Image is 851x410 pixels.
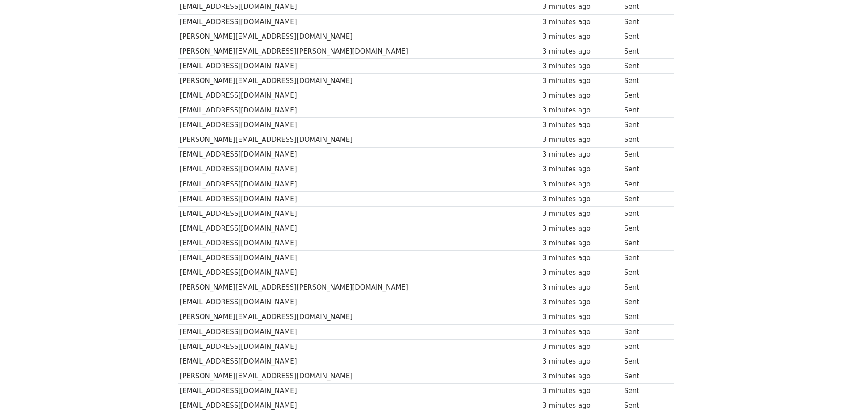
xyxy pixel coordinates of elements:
[622,251,667,265] td: Sent
[622,310,667,324] td: Sent
[178,133,541,147] td: [PERSON_NAME][EMAIL_ADDRESS][DOMAIN_NAME]
[178,295,541,310] td: [EMAIL_ADDRESS][DOMAIN_NAME]
[178,103,541,118] td: [EMAIL_ADDRESS][DOMAIN_NAME]
[178,354,541,369] td: [EMAIL_ADDRESS][DOMAIN_NAME]
[178,147,541,162] td: [EMAIL_ADDRESS][DOMAIN_NAME]
[622,339,667,354] td: Sent
[542,91,620,101] div: 3 minutes ago
[542,253,620,263] div: 3 minutes ago
[806,367,851,410] div: 聊天小组件
[542,149,620,160] div: 3 minutes ago
[542,224,620,234] div: 3 minutes ago
[622,280,667,295] td: Sent
[622,44,667,58] td: Sent
[622,221,667,236] td: Sent
[178,265,541,280] td: [EMAIL_ADDRESS][DOMAIN_NAME]
[178,324,541,339] td: [EMAIL_ADDRESS][DOMAIN_NAME]
[542,120,620,130] div: 3 minutes ago
[542,386,620,396] div: 3 minutes ago
[542,105,620,116] div: 3 minutes ago
[542,17,620,27] div: 3 minutes ago
[178,221,541,236] td: [EMAIL_ADDRESS][DOMAIN_NAME]
[542,32,620,42] div: 3 minutes ago
[542,356,620,367] div: 3 minutes ago
[178,177,541,191] td: [EMAIL_ADDRESS][DOMAIN_NAME]
[622,14,667,29] td: Sent
[178,118,541,133] td: [EMAIL_ADDRESS][DOMAIN_NAME]
[542,342,620,352] div: 3 minutes ago
[178,384,541,398] td: [EMAIL_ADDRESS][DOMAIN_NAME]
[542,282,620,293] div: 3 minutes ago
[542,76,620,86] div: 3 minutes ago
[622,162,667,177] td: Sent
[542,179,620,190] div: 3 minutes ago
[622,147,667,162] td: Sent
[178,236,541,251] td: [EMAIL_ADDRESS][DOMAIN_NAME]
[622,29,667,44] td: Sent
[622,103,667,118] td: Sent
[178,310,541,324] td: [PERSON_NAME][EMAIL_ADDRESS][DOMAIN_NAME]
[542,238,620,248] div: 3 minutes ago
[178,191,541,206] td: [EMAIL_ADDRESS][DOMAIN_NAME]
[622,384,667,398] td: Sent
[542,61,620,71] div: 3 minutes ago
[622,74,667,88] td: Sent
[622,118,667,133] td: Sent
[622,265,667,280] td: Sent
[178,162,541,177] td: [EMAIL_ADDRESS][DOMAIN_NAME]
[178,251,541,265] td: [EMAIL_ADDRESS][DOMAIN_NAME]
[622,369,667,384] td: Sent
[542,135,620,145] div: 3 minutes ago
[622,295,667,310] td: Sent
[542,268,620,278] div: 3 minutes ago
[178,88,541,103] td: [EMAIL_ADDRESS][DOMAIN_NAME]
[178,339,541,354] td: [EMAIL_ADDRESS][DOMAIN_NAME]
[622,206,667,221] td: Sent
[622,133,667,147] td: Sent
[542,327,620,337] div: 3 minutes ago
[622,177,667,191] td: Sent
[806,367,851,410] iframe: Chat Widget
[542,297,620,307] div: 3 minutes ago
[542,371,620,381] div: 3 minutes ago
[178,206,541,221] td: [EMAIL_ADDRESS][DOMAIN_NAME]
[622,324,667,339] td: Sent
[178,44,541,58] td: [PERSON_NAME][EMAIL_ADDRESS][PERSON_NAME][DOMAIN_NAME]
[622,59,667,74] td: Sent
[622,88,667,103] td: Sent
[542,164,620,174] div: 3 minutes ago
[178,74,541,88] td: [PERSON_NAME][EMAIL_ADDRESS][DOMAIN_NAME]
[178,369,541,384] td: [PERSON_NAME][EMAIL_ADDRESS][DOMAIN_NAME]
[542,209,620,219] div: 3 minutes ago
[622,191,667,206] td: Sent
[622,236,667,251] td: Sent
[622,354,667,369] td: Sent
[178,29,541,44] td: [PERSON_NAME][EMAIL_ADDRESS][DOMAIN_NAME]
[542,194,620,204] div: 3 minutes ago
[542,2,620,12] div: 3 minutes ago
[178,59,541,74] td: [EMAIL_ADDRESS][DOMAIN_NAME]
[542,312,620,322] div: 3 minutes ago
[178,14,541,29] td: [EMAIL_ADDRESS][DOMAIN_NAME]
[542,46,620,57] div: 3 minutes ago
[178,280,541,295] td: [PERSON_NAME][EMAIL_ADDRESS][PERSON_NAME][DOMAIN_NAME]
